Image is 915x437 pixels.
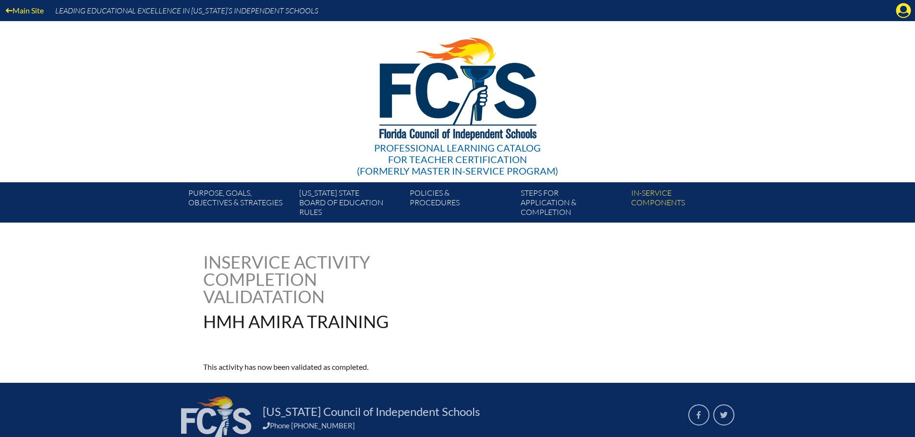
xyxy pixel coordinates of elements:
img: FCISlogo221.eps [358,21,557,152]
h1: Inservice Activity Completion Validatation [203,253,397,305]
a: [US_STATE] StateBoard of Education rules [295,186,406,223]
span: for Teacher Certification [388,154,527,165]
div: Professional Learning Catalog (formerly Master In-service Program) [357,142,558,177]
h1: HMH amira training [203,313,519,330]
a: Steps forapplication & completion [517,186,627,223]
svg: Manage account [896,3,911,18]
a: Policies &Procedures [406,186,516,223]
p: This activity has now been validated as completed. [203,361,541,373]
div: Phone [PHONE_NUMBER] [263,421,677,430]
a: In-servicecomponents [627,186,738,223]
a: [US_STATE] Council of Independent Schools [259,404,484,419]
a: Main Site [2,4,48,17]
a: Purpose, goals,objectives & strategies [184,186,295,223]
a: Professional Learning Catalog for Teacher Certification(formerly Master In-service Program) [353,19,562,178]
